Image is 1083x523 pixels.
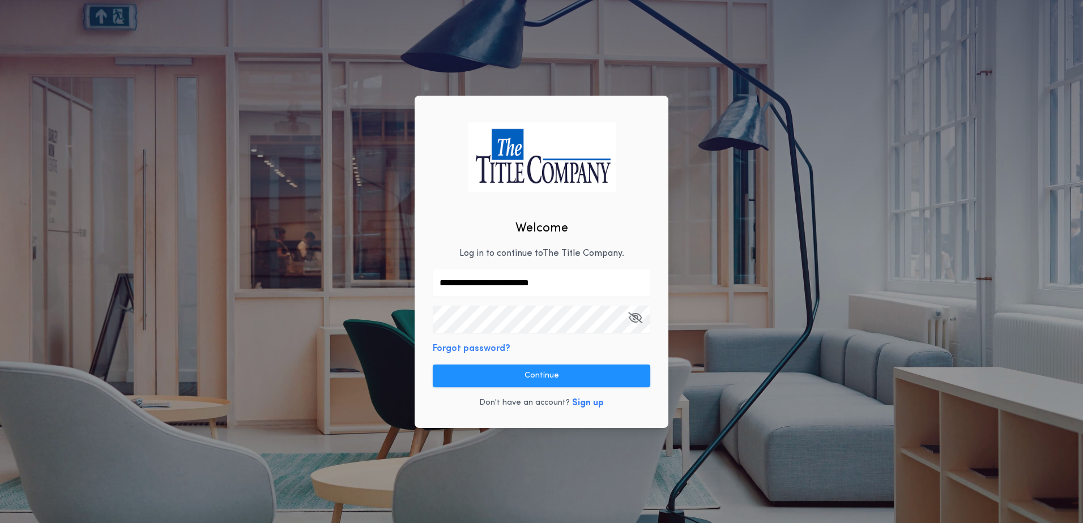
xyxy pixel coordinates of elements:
p: Log in to continue to The Title Company . [459,247,624,260]
button: Sign up [572,396,604,410]
p: Don't have an account? [479,397,570,409]
button: Continue [433,365,650,387]
button: Forgot password? [433,342,510,355]
img: logo [467,122,616,192]
h2: Welcome [515,219,568,238]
